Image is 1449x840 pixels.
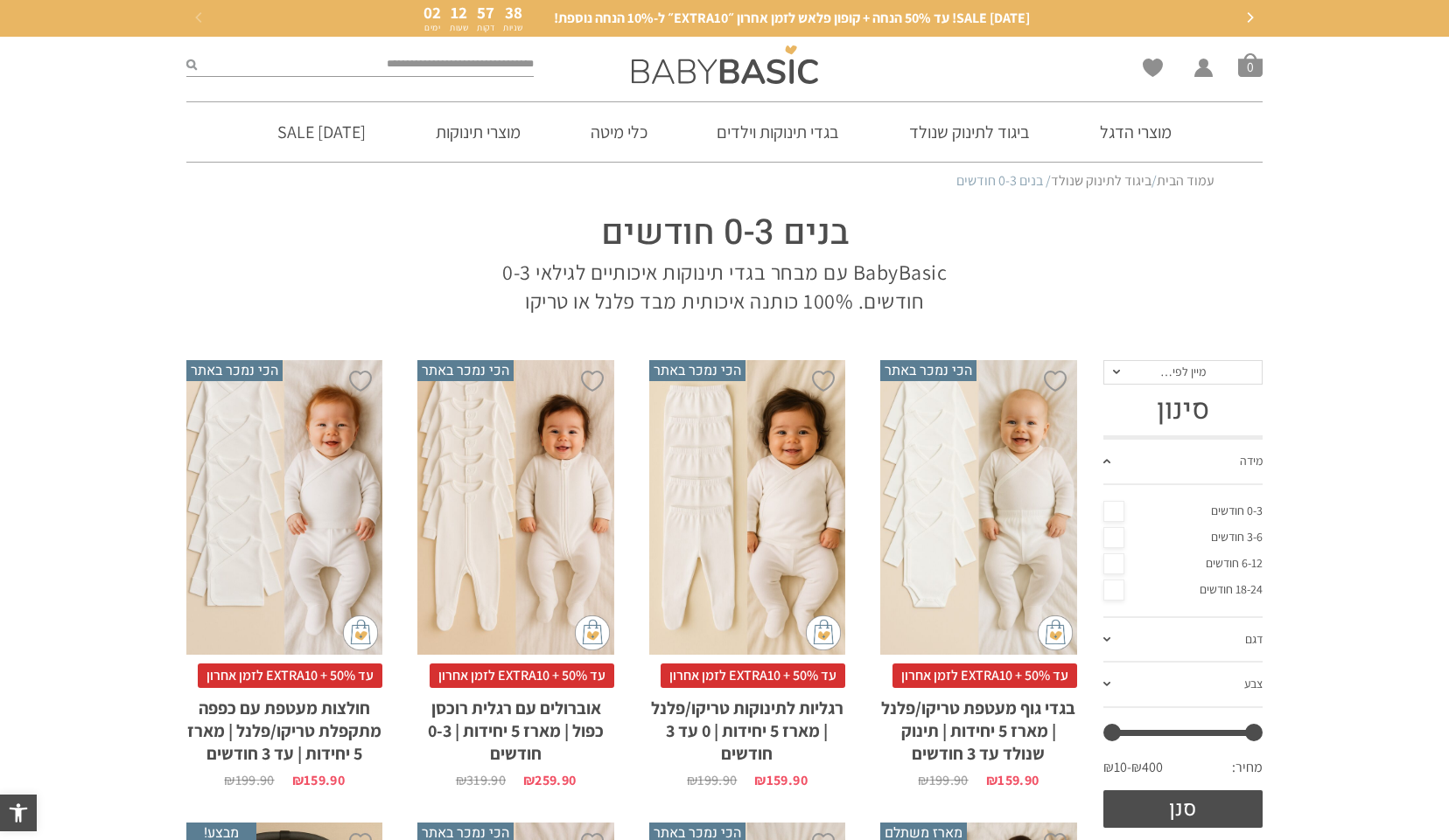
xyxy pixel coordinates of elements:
a: עמוד הבית [1157,171,1214,190]
a: [DATE] SALE [251,102,392,162]
a: 6-12 חודשים [1103,551,1263,577]
h2: רגליות לתינוקות טריקו/פלנל | מארז 5 יחידות | 0 עד 3 חודשים [649,688,845,765]
a: מידה [1103,440,1263,485]
span: הכי נמכר באתר [417,360,514,381]
a: 0-3 חודשים [1103,498,1263,524]
bdi: 159.90 [986,771,1039,789]
h2: אוברולים עם רגלית רוכסן כפול | מארז 5 יחידות | 0-3 חודשים [417,688,613,765]
bdi: 259.90 [523,771,576,789]
bdi: 199.90 [687,771,737,789]
a: 3-6 חודשים [1103,524,1263,551]
span: ₪ [224,771,234,789]
a: ביגוד לתינוק שנולד [883,102,1056,162]
a: Wishlist [1143,59,1163,77]
bdi: 319.90 [456,771,506,789]
img: cat-mini-atc.png [575,615,610,650]
a: סל קניות0 [1238,52,1263,77]
span: ₪400 [1131,758,1163,777]
a: מוצרי הדגל [1074,102,1198,162]
span: 02 [423,2,441,23]
span: 57 [477,2,494,23]
h2: בגדי גוף מעטפת טריקו/פלנל | מארז 5 יחידות | תינוק שנולד עד 3 חודשים [880,688,1076,765]
bdi: 199.90 [224,771,274,789]
h2: חולצות מעטפת עם כפפה מתקפלת טריקו/פלנל | מארז 5 יחידות | עד 3 חודשים [186,688,382,765]
p: BabyBasic עם מבחר בגדי תינוקות איכותיים לגילאי 0-3 חודשים. 100% כותנה איכותית מבד פלנל או טריקו [475,258,974,316]
a: בגדי תינוקות וילדים [690,102,865,162]
span: עד 50% + EXTRA10 לזמן אחרון [198,663,382,688]
p: ימים [423,24,441,32]
span: ₪ [523,771,535,789]
p: דקות [477,24,494,32]
h3: סינון [1103,393,1263,427]
span: ₪ [754,771,766,789]
span: 12 [451,2,467,23]
span: עד 50% + EXTRA10 לזמן אחרון [892,663,1077,688]
span: ₪10 [1103,758,1131,777]
span: עד 50% + EXTRA10 לזמן אחרון [430,663,614,688]
a: הכי נמכר באתר אוברולים עם רגלית רוכסן כפול | מארז 5 יחידות | 0-3 חודשים עד 50% + EXTRA10 לזמן אחר... [417,360,613,788]
span: 38 [505,2,522,23]
a: ביגוד לתינוק שנולד [1051,171,1151,190]
span: עד 50% + EXTRA10 לזמן אחרון [661,663,845,688]
span: [DATE] SALE! עד 50% הנחה + קופון פלאש לזמן אחרון ״EXTRA10״ ל-10% הנחה נוספת! [554,9,1030,28]
bdi: 199.90 [918,771,968,789]
span: ₪ [918,771,928,789]
span: ₪ [986,771,997,789]
button: סנן [1103,790,1263,828]
span: הכי נמכר באתר [880,360,976,381]
span: ₪ [687,771,697,789]
button: Next [1236,5,1263,31]
h1: בנים 0-3 חודשים [475,209,974,258]
img: cat-mini-atc.png [806,615,841,650]
a: הכי נמכר באתר בגדי גוף מעטפת טריקו/פלנל | מארז 5 יחידות | תינוק שנולד עד 3 חודשים עד 50% + EXTRA1... [880,360,1076,788]
img: cat-mini-atc.png [1038,615,1073,650]
span: הכי נמכר באתר [649,360,745,381]
a: כלי מיטה [564,102,674,162]
a: דגם [1103,618,1263,663]
a: מוצרי תינוקות [409,102,547,162]
bdi: 159.90 [292,771,345,789]
span: ₪ [292,771,304,789]
span: מיין לפי… [1160,364,1206,379]
a: [DATE] SALE! עד 50% הנחה + קופון פלאש לזמן אחרון ״EXTRA10״ ל-10% הנחה נוספת!02ימים12שעות57דקות38ש... [204,4,1245,32]
bdi: 159.90 [754,771,807,789]
span: Wishlist [1143,59,1163,83]
div: מחיר: — [1103,753,1263,790]
img: Baby Basic בגדי תינוקות וילדים אונליין [632,45,818,84]
a: הכי נמכר באתר רגליות לתינוקות טריקו/פלנל | מארז 5 יחידות | 0 עד 3 חודשים עד 50% + EXTRA10 לזמן אח... [649,360,845,788]
span: ₪ [456,771,466,789]
nav: Breadcrumb [234,171,1214,191]
span: הכי נמכר באתר [186,360,283,381]
span: סל קניות [1238,52,1263,77]
a: 18-24 חודשים [1103,577,1263,603]
a: צבע [1103,663,1263,708]
img: cat-mini-atc.png [343,615,378,650]
a: הכי נמכר באתר חולצות מעטפת עם כפפה מתקפלת טריקו/פלנל | מארז 5 יחידות | עד 3 חודשים עד 50% + EXTRA... [186,360,382,788]
p: שניות [503,24,523,32]
p: שעות [450,24,468,32]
